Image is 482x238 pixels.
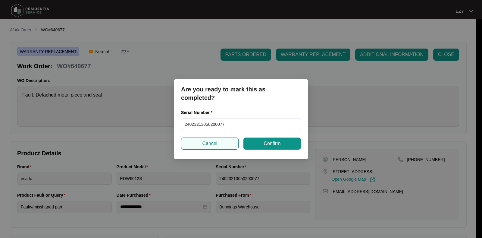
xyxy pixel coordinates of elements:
p: Are you ready to mark this as [181,85,301,94]
label: Serial Number * [181,109,217,116]
button: Cancel [181,138,239,150]
span: Cancel [202,140,218,147]
span: Confirm [264,140,280,147]
p: completed? [181,94,301,102]
button: Confirm [243,138,301,150]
